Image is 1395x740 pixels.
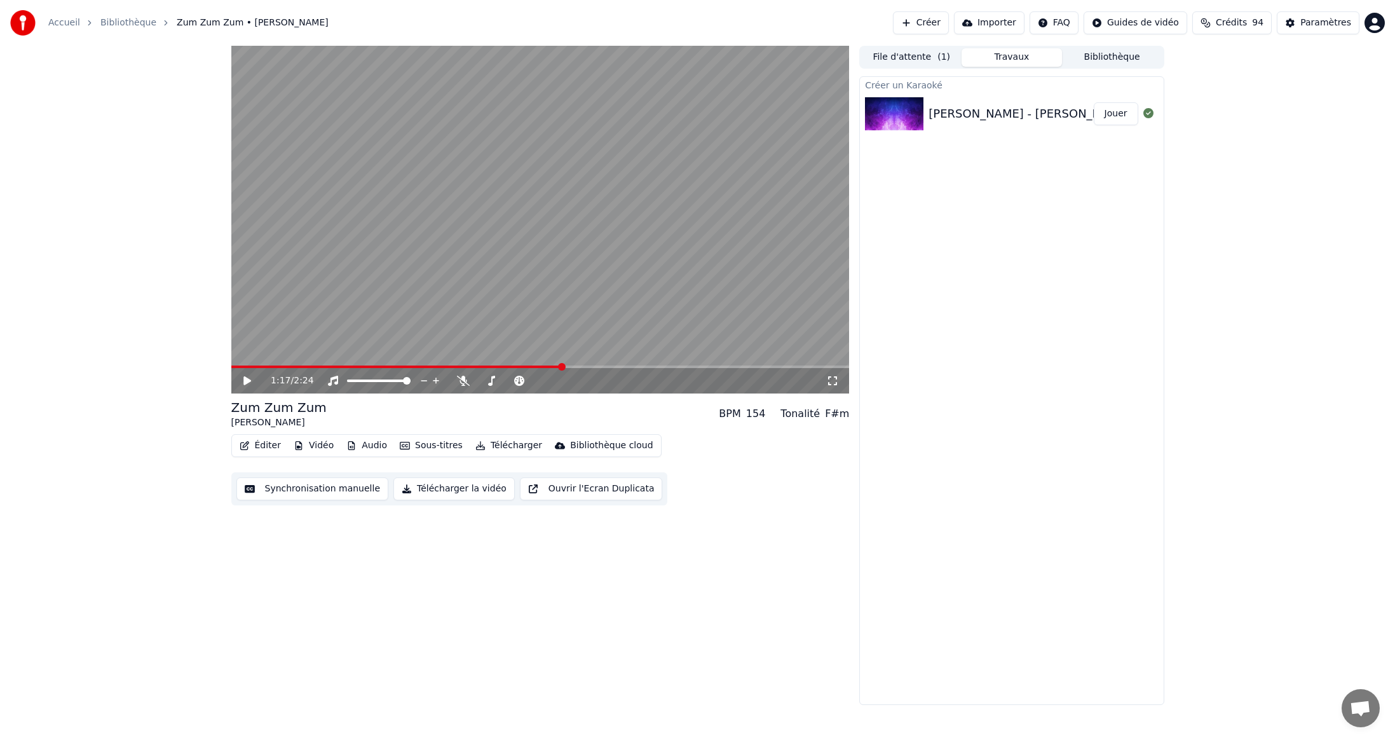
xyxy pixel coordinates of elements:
[719,406,740,421] div: BPM
[954,11,1024,34] button: Importer
[100,17,156,29] a: Bibliothèque
[271,374,301,387] div: /
[860,77,1163,92] div: Créer un Karaoké
[780,406,820,421] div: Tonalité
[48,17,80,29] a: Accueil
[962,48,1062,67] button: Travaux
[289,437,339,455] button: Vidéo
[236,477,389,500] button: Synchronisation manuelle
[271,374,290,387] span: 1:17
[341,437,392,455] button: Audio
[1252,17,1263,29] span: 94
[861,48,962,67] button: File d'attente
[929,105,1349,123] div: [PERSON_NAME] - [PERSON_NAME] part. [PERSON_NAME] Zum Zum Zum
[1216,17,1247,29] span: Crédits
[825,406,849,421] div: F#m
[1084,11,1187,34] button: Guides de vidéo
[231,399,327,416] div: Zum Zum Zum
[294,374,313,387] span: 2:24
[1062,48,1162,67] button: Bibliothèque
[1277,11,1359,34] button: Paramètres
[570,439,653,452] div: Bibliothèque cloud
[520,477,663,500] button: Ouvrir l'Ecran Duplicata
[1192,11,1272,34] button: Crédits94
[10,10,36,36] img: youka
[177,17,329,29] span: Zum Zum Zum • [PERSON_NAME]
[746,406,766,421] div: 154
[395,437,468,455] button: Sous-titres
[1094,102,1138,125] button: Jouer
[1342,689,1380,727] a: Ouvrir le chat
[235,437,286,455] button: Éditer
[470,437,547,455] button: Télécharger
[1030,11,1079,34] button: FAQ
[1300,17,1351,29] div: Paramètres
[48,17,329,29] nav: breadcrumb
[393,477,515,500] button: Télécharger la vidéo
[937,51,950,64] span: ( 1 )
[893,11,949,34] button: Créer
[231,416,327,429] div: [PERSON_NAME]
